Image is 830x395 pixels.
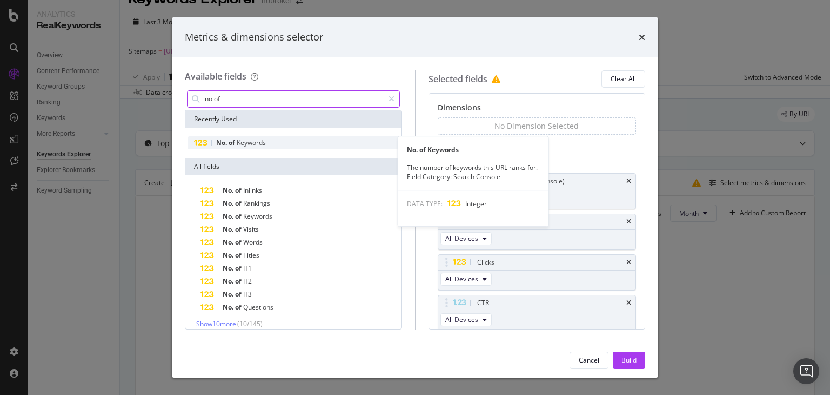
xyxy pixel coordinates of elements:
span: No. [223,225,235,234]
div: modal [172,17,658,378]
span: of [235,225,243,234]
div: Available fields [185,70,246,82]
span: of [235,276,243,286]
div: Clicks [477,257,494,268]
button: Clear All [601,70,645,88]
input: Search by field name [204,91,384,107]
div: Recently Used [185,110,401,128]
div: No. of Keywords [398,145,548,154]
span: No. [223,264,235,273]
span: No. [216,138,229,147]
div: The number of keywords this URL ranks for. Field Category: Search Console [398,163,548,181]
div: No Dimension Selected [494,121,579,131]
span: of [235,251,243,260]
span: ( 10 / 145 ) [237,319,263,328]
span: No. [223,251,235,260]
span: No. [223,289,235,299]
span: No. [223,199,235,208]
span: H2 [243,276,252,286]
span: of [235,199,243,208]
span: of [235,289,243,299]
button: All Devices [440,273,492,286]
div: Cancel [579,356,599,365]
button: Cancel [570,352,608,369]
div: Open Intercom Messenger [793,358,819,384]
span: No. [223,212,235,221]
span: of [229,138,237,147]
span: H1 [243,264,252,273]
span: All Devices [445,315,478,324]
span: Integer [465,200,487,209]
div: Selected fields [429,70,505,88]
span: No. [223,238,235,247]
div: Metrics & dimensions selector [185,30,323,44]
span: of [235,264,243,273]
span: No. [223,276,235,286]
div: times [626,259,631,266]
div: CTRtimesAll Devices [438,295,637,331]
span: H3 [243,289,252,299]
div: times [626,219,631,225]
span: Show 10 more [196,319,236,328]
div: Build [621,356,637,365]
span: Visits [243,225,259,234]
span: Keywords [237,138,266,147]
span: All Devices [445,274,478,284]
button: Build [613,352,645,369]
span: of [235,238,243,247]
span: All Devices [445,234,478,243]
div: CTR [477,298,489,308]
div: Dimensions [438,102,637,117]
span: of [235,212,243,221]
span: Inlinks [243,186,262,195]
span: Words [243,238,263,247]
span: of [235,302,243,312]
button: All Devices [440,313,492,326]
span: Questions [243,302,273,312]
div: Clear All [611,74,636,83]
span: No. [223,186,235,195]
span: Titles [243,251,259,260]
div: times [626,300,631,306]
span: No. [223,302,235,312]
span: DATA TYPE: [407,200,443,209]
div: times [639,30,645,44]
div: times [626,178,631,185]
span: of [235,186,243,195]
span: Keywords [243,212,272,221]
div: All fields [185,158,401,175]
div: ImpressionstimesAll Devices [438,214,637,250]
div: ClickstimesAll Devices [438,254,637,291]
span: Rankings [243,199,270,208]
button: All Devices [440,232,492,245]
